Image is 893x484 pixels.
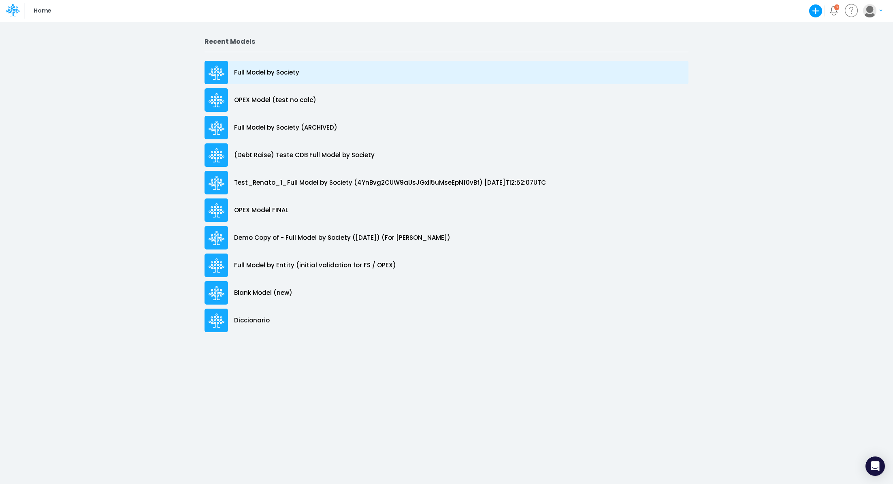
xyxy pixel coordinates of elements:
p: Home [34,6,51,15]
div: Open Intercom Messenger [865,456,885,476]
p: Diccionario [234,316,270,325]
a: OPEX Model FINAL [205,196,688,224]
a: Test_Renato_1_Full Model by Society (4YnBvg2CUW9aUsJGxII5uMseEpNf0vBf) [DATE]T12:52:07UTC [205,169,688,196]
p: Full Model by Entity (initial validation for FS / OPEX) [234,261,396,270]
p: Test_Renato_1_Full Model by Society (4YnBvg2CUW9aUsJGxII5uMseEpNf0vBf) [DATE]T12:52:07UTC [234,178,546,188]
a: Diccionario [205,307,688,334]
a: Full Model by Entity (initial validation for FS / OPEX) [205,252,688,279]
p: Blank Model (new) [234,288,292,298]
a: Blank Model (new) [205,279,688,307]
p: OPEX Model (test no calc) [234,96,316,105]
a: (Debt Raise) Teste CDB Full Model by Society [205,141,688,169]
p: Demo Copy of - Full Model by Society ([DATE]) (For [PERSON_NAME]) [234,233,450,243]
a: Full Model by Society (ARCHIVED) [205,114,688,141]
a: Notifications [829,6,838,15]
p: Full Model by Society [234,68,299,77]
a: Full Model by Society [205,59,688,86]
p: OPEX Model FINAL [234,206,288,215]
div: 3 unread items [835,5,838,9]
h2: Recent Models [205,38,688,45]
p: Full Model by Society (ARCHIVED) [234,123,337,132]
a: OPEX Model (test no calc) [205,86,688,114]
p: (Debt Raise) Teste CDB Full Model by Society [234,151,375,160]
a: Demo Copy of - Full Model by Society ([DATE]) (For [PERSON_NAME]) [205,224,688,252]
